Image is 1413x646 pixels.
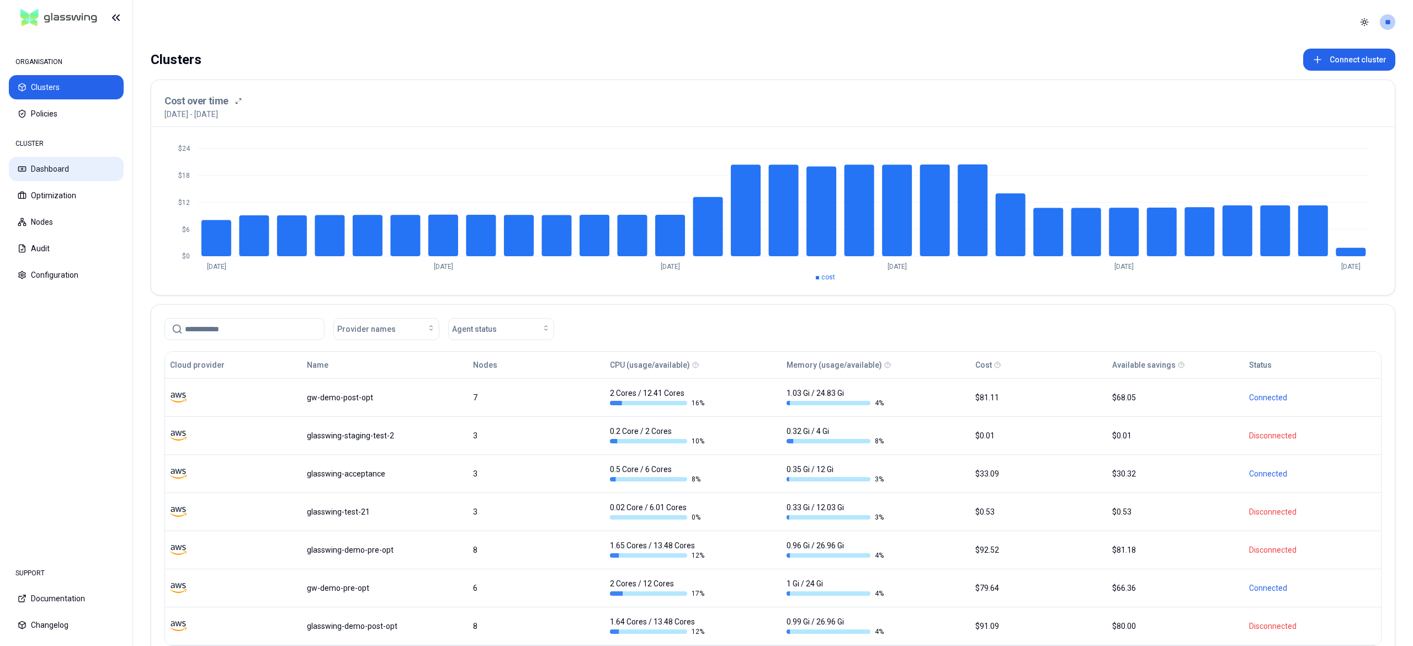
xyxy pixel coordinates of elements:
div: 3 [473,468,600,479]
div: $68.05 [1112,392,1239,403]
img: aws [170,465,187,482]
div: 2 Cores / 12.41 Cores [610,388,707,407]
div: Clusters [151,49,201,71]
div: 10 % [610,437,707,446]
tspan: $6 [182,226,190,234]
div: $91.09 [975,621,1102,632]
div: $33.09 [975,468,1102,479]
div: 4 % [787,399,884,407]
div: 3 % [787,513,884,522]
div: Status [1249,359,1272,370]
tspan: [DATE] [207,263,226,271]
div: glasswing-demo-post-opt [307,621,463,632]
div: 16 % [610,399,707,407]
div: CLUSTER [9,133,124,155]
p: [DATE] - [DATE] [164,109,218,120]
button: Available savings [1112,354,1176,376]
div: $92.52 [975,544,1102,555]
div: 2 Cores / 12 Cores [610,578,707,598]
button: CPU (usage/available) [610,354,690,376]
div: 8 [473,544,600,555]
div: ORGANISATION [9,51,124,73]
div: 1.03 Gi / 24.83 Gi [787,388,884,407]
div: Connected [1249,392,1376,403]
div: 4 % [787,589,884,598]
img: GlassWing [16,5,102,31]
div: 0.35 Gi / 12 Gi [787,464,884,484]
div: Disconnected [1249,544,1376,555]
img: aws [170,389,187,406]
button: Clusters [9,75,124,99]
button: Provider names [333,318,439,340]
button: Policies [9,102,124,126]
div: 4 % [787,627,884,636]
div: SUPPORT [9,562,124,584]
button: Cloud provider [170,354,225,376]
tspan: $0 [182,252,190,260]
div: 3 [473,506,600,517]
div: 0.2 Core / 2 Cores [610,426,707,446]
div: 0.5 Core / 6 Cores [610,464,707,484]
div: glasswing-staging-test-2 [307,430,463,441]
button: Memory (usage/available) [787,354,882,376]
div: 17 % [610,589,707,598]
div: 0.33 Gi / 12.03 Gi [787,502,884,522]
div: $0.53 [1112,506,1239,517]
div: 6 [473,583,600,594]
div: glasswing-acceptance [307,468,463,479]
div: 0.32 Gi / 4 Gi [787,426,884,446]
img: aws [170,504,187,520]
img: aws [170,542,187,558]
div: 8 % [610,475,707,484]
tspan: $12 [178,199,190,206]
h3: Cost over time [164,93,229,109]
div: gw-demo-post-opt [307,392,463,403]
div: 1 Gi / 24 Gi [787,578,884,598]
tspan: [DATE] [661,263,680,271]
div: $0.01 [1112,430,1239,441]
div: 8 [473,621,600,632]
div: Disconnected [1249,506,1376,517]
div: 8 % [787,437,884,446]
div: $0.53 [975,506,1102,517]
button: Connect cluster [1303,49,1395,71]
tspan: $18 [178,172,190,179]
button: Documentation [9,586,124,611]
div: 12 % [610,551,707,560]
div: 12 % [610,627,707,636]
tspan: [DATE] [888,263,907,271]
div: Connected [1249,583,1376,594]
button: Name [307,354,328,376]
div: Disconnected [1249,621,1376,632]
div: $80.00 [1112,621,1239,632]
div: 0 % [610,513,707,522]
button: Dashboard [9,157,124,181]
span: Agent status [452,324,497,335]
button: Nodes [473,354,497,376]
button: Configuration [9,263,124,287]
div: 0.02 Core / 6.01 Cores [610,502,707,522]
div: 1.65 Cores / 13.48 Cores [610,540,707,560]
img: aws [170,427,187,444]
div: $66.36 [1112,583,1239,594]
div: Disconnected [1249,430,1376,441]
div: 3 [473,430,600,441]
div: $0.01 [975,430,1102,441]
button: Optimization [9,183,124,208]
div: 3 % [787,475,884,484]
tspan: [DATE] [1114,263,1134,271]
div: $79.64 [975,583,1102,594]
img: aws [170,618,187,634]
button: Cost [975,354,992,376]
div: glasswing-demo-pre-opt [307,544,463,555]
div: $30.32 [1112,468,1239,479]
div: 0.99 Gi / 26.96 Gi [787,616,884,636]
button: Changelog [9,613,124,637]
div: glasswing-test-21 [307,506,463,517]
img: aws [170,580,187,596]
div: $81.11 [975,392,1102,403]
div: Connected [1249,468,1376,479]
div: 7 [473,392,600,403]
div: 4 % [787,551,884,560]
tspan: $24 [178,145,190,152]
